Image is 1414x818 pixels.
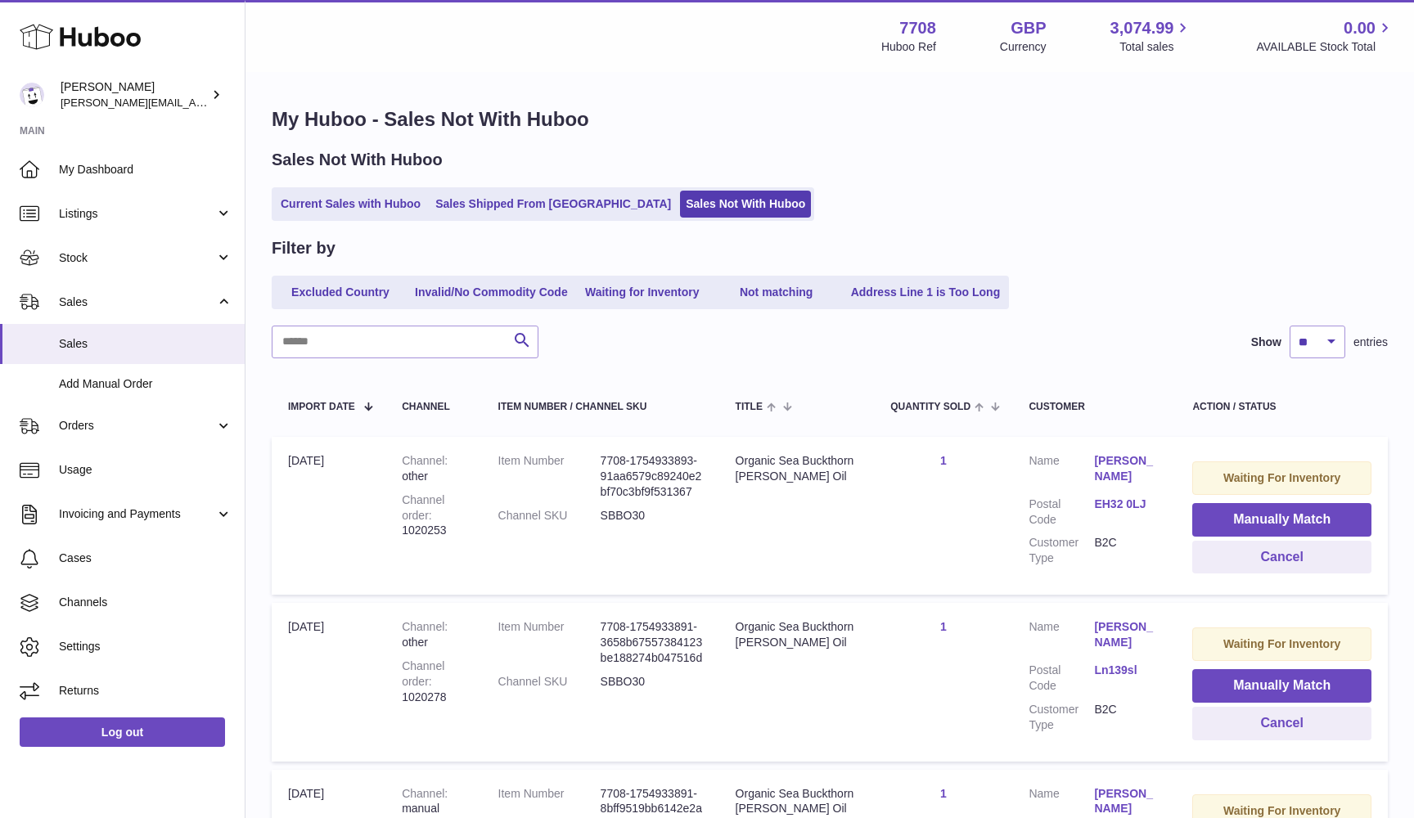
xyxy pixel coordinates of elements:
div: manual [402,786,465,817]
a: Not matching [711,279,842,306]
div: other [402,619,465,650]
a: EH32 0LJ [1094,497,1160,512]
a: Log out [20,717,225,747]
span: Settings [59,639,232,654]
a: Excluded Country [275,279,406,306]
span: entries [1353,335,1388,350]
div: Currency [1000,39,1047,55]
div: Huboo Ref [881,39,936,55]
a: [PERSON_NAME] [1094,786,1160,817]
span: Title [736,402,763,412]
dt: Customer Type [1029,535,1094,566]
span: Channels [59,595,232,610]
div: 1020253 [402,492,465,539]
dt: Postal Code [1029,497,1094,528]
dd: 7708-1754933893-91aa6579c89240e2bf70c3bf9f531367 [601,453,703,500]
td: [DATE] [272,603,385,761]
div: Organic Sea Buckthorn [PERSON_NAME] Oil [736,453,858,484]
span: AVAILABLE Stock Total [1256,39,1394,55]
a: Sales Shipped From [GEOGRAPHIC_DATA] [430,191,677,218]
span: Cases [59,551,232,566]
strong: Waiting For Inventory [1223,471,1340,484]
strong: GBP [1011,17,1046,39]
span: Orders [59,418,215,434]
a: 0.00 AVAILABLE Stock Total [1256,17,1394,55]
span: 0.00 [1344,17,1376,39]
a: 3,074.99 Total sales [1110,17,1193,55]
dt: Channel SKU [498,674,601,690]
dt: Name [1029,453,1094,488]
strong: Waiting For Inventory [1223,804,1340,817]
a: 1 [940,620,947,633]
div: Organic Sea Buckthorn [PERSON_NAME] Oil [736,619,858,650]
span: Listings [59,206,215,222]
h2: Filter by [272,237,335,259]
div: Item Number / Channel SKU [498,402,703,412]
dd: B2C [1094,535,1160,566]
strong: 7708 [899,17,936,39]
dt: Name [1029,619,1094,654]
span: Quantity Sold [890,402,970,412]
a: Invalid/No Commodity Code [409,279,574,306]
span: Sales [59,294,215,310]
dt: Item Number [498,619,601,666]
a: Current Sales with Huboo [275,191,426,218]
span: 3,074.99 [1110,17,1174,39]
span: Returns [59,683,232,699]
dd: SBBO30 [601,674,703,690]
dd: 7708-1754933891-3658b67557384123be188274b047516d [601,619,703,666]
dd: B2C [1094,702,1160,733]
div: Channel [402,402,465,412]
span: My Dashboard [59,162,232,178]
strong: Channel [402,787,448,800]
h2: Sales Not With Huboo [272,149,443,171]
a: 1 [940,787,947,800]
span: [PERSON_NAME][EMAIL_ADDRESS][DOMAIN_NAME] [61,96,328,109]
a: Waiting for Inventory [577,279,708,306]
label: Show [1251,335,1281,350]
div: other [402,453,465,484]
span: Total sales [1119,39,1192,55]
div: Action / Status [1192,402,1371,412]
dt: Item Number [498,453,601,500]
span: Usage [59,462,232,478]
img: victor@erbology.co [20,83,44,107]
div: Organic Sea Buckthorn [PERSON_NAME] Oil [736,786,858,817]
button: Manually Match [1192,669,1371,703]
span: Stock [59,250,215,266]
dt: Customer Type [1029,702,1094,733]
strong: Waiting For Inventory [1223,637,1340,650]
td: [DATE] [272,437,385,595]
dd: SBBO30 [601,508,703,524]
h1: My Huboo - Sales Not With Huboo [272,106,1388,133]
span: Import date [288,402,355,412]
div: [PERSON_NAME] [61,79,208,110]
div: Customer [1029,402,1160,412]
dt: Postal Code [1029,663,1094,694]
a: 1 [940,454,947,467]
span: Invoicing and Payments [59,506,215,522]
span: Add Manual Order [59,376,232,392]
dt: Channel SKU [498,508,601,524]
a: [PERSON_NAME] [1094,453,1160,484]
a: Address Line 1 is Too Long [845,279,1006,306]
span: Sales [59,336,232,352]
strong: Channel [402,454,448,467]
button: Cancel [1192,541,1371,574]
strong: Channel [402,620,448,633]
button: Cancel [1192,707,1371,740]
a: Sales Not With Huboo [680,191,811,218]
strong: Channel order [402,493,444,522]
strong: Channel order [402,659,444,688]
button: Manually Match [1192,503,1371,537]
a: Ln139sl [1094,663,1160,678]
a: [PERSON_NAME] [1094,619,1160,650]
div: 1020278 [402,658,465,705]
